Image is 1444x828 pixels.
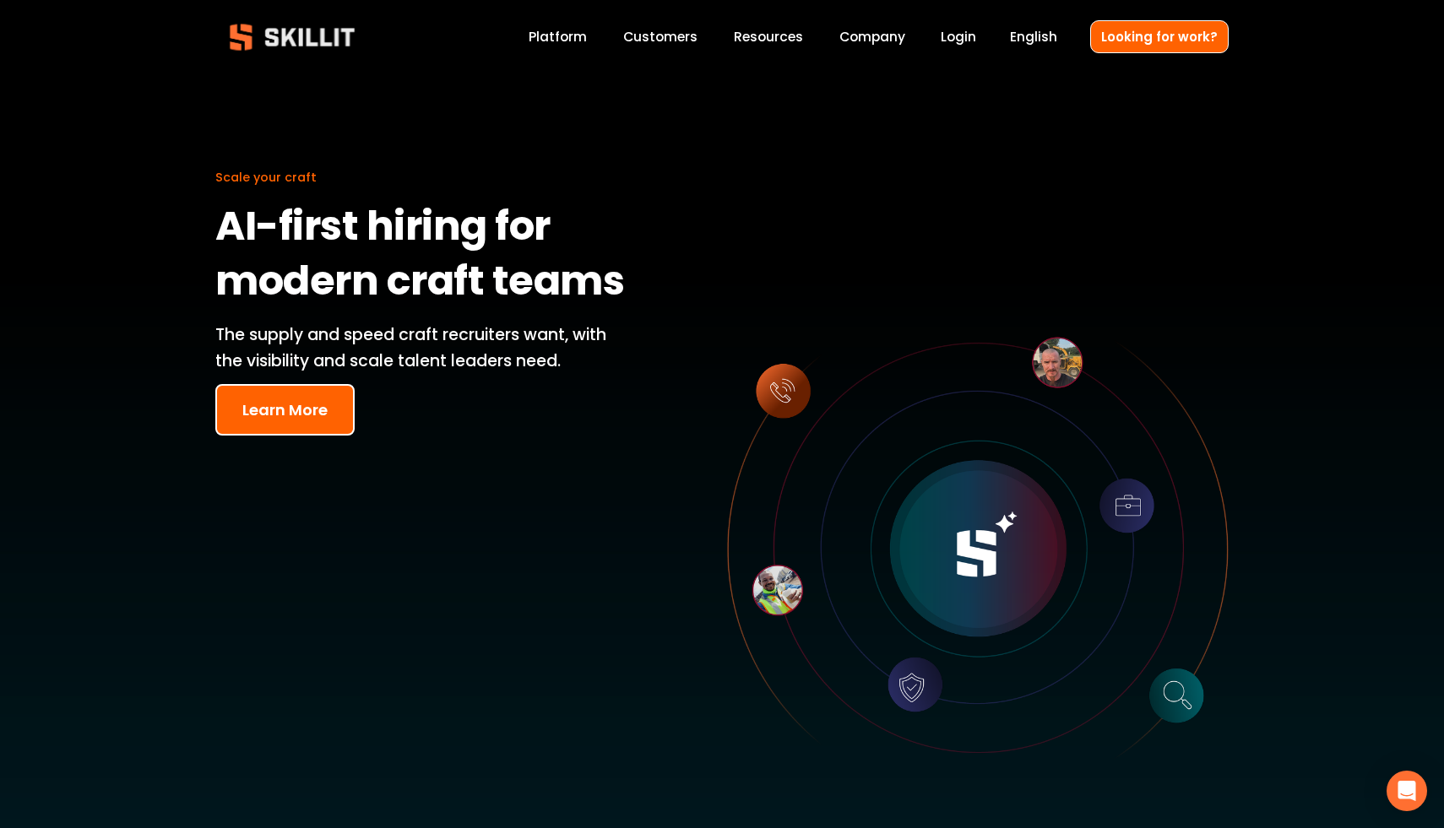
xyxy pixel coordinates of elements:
[734,25,803,48] a: folder dropdown
[839,25,905,48] a: Company
[1010,27,1057,46] span: English
[215,384,355,436] button: Learn More
[623,25,698,48] a: Customers
[734,27,803,46] span: Resources
[215,12,369,62] img: Skillit
[941,25,976,48] a: Login
[1090,20,1229,53] a: Looking for work?
[1387,771,1427,811] div: Open Intercom Messenger
[529,25,587,48] a: Platform
[1010,25,1057,48] div: language picker
[215,195,624,318] strong: AI-first hiring for modern craft teams
[215,169,317,186] span: Scale your craft
[215,322,632,374] p: The supply and speed craft recruiters want, with the visibility and scale talent leaders need.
